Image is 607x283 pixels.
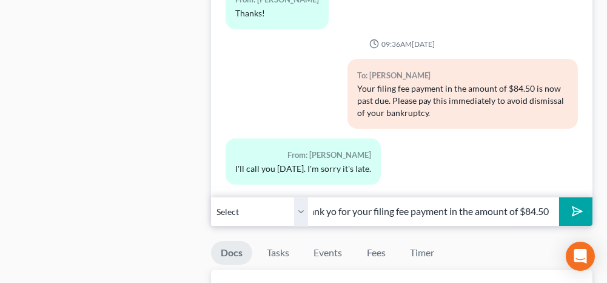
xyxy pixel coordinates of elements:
div: From: [PERSON_NAME] [235,148,371,162]
a: Events [304,241,352,265]
div: I'll call you [DATE]. I'm sorry it's late. [235,163,371,175]
div: To: [PERSON_NAME] [357,69,568,83]
div: 09:36AM[DATE] [226,39,578,49]
div: Your filing fee payment in the amount of $84.50 is now past due. Please pay this immediately to a... [357,83,568,119]
a: Fees [357,241,395,265]
a: Docs [211,241,252,265]
div: Open Intercom Messenger [566,242,595,271]
a: Timer [400,241,444,265]
div: Thanks! [235,7,319,19]
input: Say something... [308,197,558,227]
a: Tasks [257,241,299,265]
